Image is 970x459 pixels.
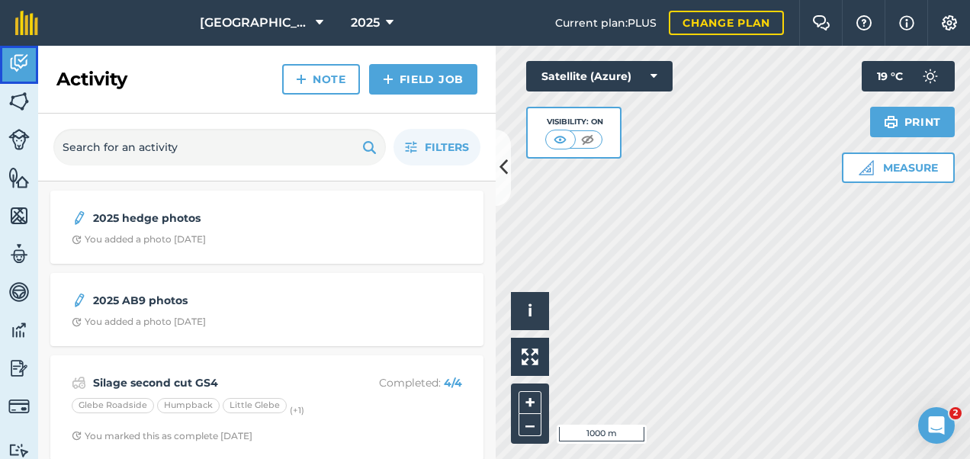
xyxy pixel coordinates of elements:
[59,364,474,451] a: Silage second cut GS4Completed: 4/4Glebe RoadsideHumpbackLittle Glebe(+1)Clock with arrow pointin...
[296,70,307,88] img: svg+xml;base64,PHN2ZyB4bWxucz0iaHR0cDovL3d3dy53My5vcmcvMjAwMC9zdmciIHdpZHRoPSIxNCIgaGVpZ2h0PSIyNC...
[157,398,220,413] div: Humpback
[522,348,538,365] img: Four arrows, one pointing top left, one top right, one bottom right and the last bottom left
[8,166,30,189] img: svg+xml;base64,PHN2ZyB4bWxucz0iaHR0cDovL3d3dy53My5vcmcvMjAwMC9zdmciIHdpZHRoPSI1NiIgaGVpZ2h0PSI2MC...
[8,396,30,417] img: svg+xml;base64,PD94bWwgdmVyc2lvbj0iMS4wIiBlbmNvZGluZz0idXRmLTgiPz4KPCEtLSBHZW5lcmF0b3I6IEFkb2JlIE...
[855,15,873,30] img: A question mark icon
[8,204,30,227] img: svg+xml;base64,PHN2ZyB4bWxucz0iaHR0cDovL3d3dy53My5vcmcvMjAwMC9zdmciIHdpZHRoPSI1NiIgaGVpZ2h0PSI2MC...
[8,443,30,457] img: svg+xml;base64,PD94bWwgdmVyc2lvbj0iMS4wIiBlbmNvZGluZz0idXRmLTgiPz4KPCEtLSBHZW5lcmF0b3I6IEFkb2JlIE...
[877,61,903,91] span: 19 ° C
[8,242,30,265] img: svg+xml;base64,PD94bWwgdmVyc2lvbj0iMS4wIiBlbmNvZGluZz0idXRmLTgiPz4KPCEtLSBHZW5lcmF0b3I6IEFkb2JlIE...
[8,90,30,113] img: svg+xml;base64,PHN2ZyB4bWxucz0iaHR0cDovL3d3dy53My5vcmcvMjAwMC9zdmciIHdpZHRoPSI1NiIgaGVpZ2h0PSI2MC...
[444,376,462,390] strong: 4 / 4
[870,107,956,137] button: Print
[528,301,532,320] span: i
[555,14,657,31] span: Current plan : PLUS
[545,116,603,128] div: Visibility: On
[72,398,154,413] div: Glebe Roadside
[59,200,474,255] a: 2025 hedge photosClock with arrow pointing clockwiseYou added a photo [DATE]
[383,70,393,88] img: svg+xml;base64,PHN2ZyB4bWxucz0iaHR0cDovL3d3dy53My5vcmcvMjAwMC9zdmciIHdpZHRoPSIxNCIgaGVpZ2h0PSIyNC...
[915,61,946,91] img: svg+xml;base64,PD94bWwgdmVyc2lvbj0iMS4wIiBlbmNvZGluZz0idXRmLTgiPz4KPCEtLSBHZW5lcmF0b3I6IEFkb2JlIE...
[72,431,82,441] img: Clock with arrow pointing clockwise
[72,374,86,392] img: svg+xml;base64,PD94bWwgdmVyc2lvbj0iMS4wIiBlbmNvZGluZz0idXRmLTgiPz4KPCEtLSBHZW5lcmF0b3I6IEFkb2JlIE...
[842,152,955,183] button: Measure
[862,61,955,91] button: 19 °C
[53,129,386,165] input: Search for an activity
[72,430,252,442] div: You marked this as complete [DATE]
[393,129,480,165] button: Filters
[899,14,914,32] img: svg+xml;base64,PHN2ZyB4bWxucz0iaHR0cDovL3d3dy53My5vcmcvMjAwMC9zdmciIHdpZHRoPSIxNyIgaGVpZ2h0PSIxNy...
[93,374,335,391] strong: Silage second cut GS4
[351,14,380,32] span: 2025
[282,64,360,95] a: Note
[859,160,874,175] img: Ruler icon
[918,407,955,444] iframe: Intercom live chat
[8,129,30,150] img: svg+xml;base64,PD94bWwgdmVyc2lvbj0iMS4wIiBlbmNvZGluZz0idXRmLTgiPz4KPCEtLSBHZW5lcmF0b3I6IEFkb2JlIE...
[425,139,469,156] span: Filters
[72,233,206,246] div: You added a photo [DATE]
[56,67,127,91] h2: Activity
[200,14,310,32] span: [GEOGRAPHIC_DATA]
[949,407,962,419] span: 2
[8,52,30,75] img: svg+xml;base64,PD94bWwgdmVyc2lvbj0iMS4wIiBlbmNvZGluZz0idXRmLTgiPz4KPCEtLSBHZW5lcmF0b3I6IEFkb2JlIE...
[8,319,30,342] img: svg+xml;base64,PD94bWwgdmVyc2lvbj0iMS4wIiBlbmNvZGluZz0idXRmLTgiPz4KPCEtLSBHZW5lcmF0b3I6IEFkb2JlIE...
[519,414,541,436] button: –
[223,398,287,413] div: Little Glebe
[511,292,549,330] button: i
[669,11,784,35] a: Change plan
[290,405,304,416] small: (+ 1 )
[526,61,673,91] button: Satellite (Azure)
[72,235,82,245] img: Clock with arrow pointing clockwise
[519,391,541,414] button: +
[72,291,87,310] img: svg+xml;base64,PD94bWwgdmVyc2lvbj0iMS4wIiBlbmNvZGluZz0idXRmLTgiPz4KPCEtLSBHZW5lcmF0b3I6IEFkb2JlIE...
[93,292,335,309] strong: 2025 AB9 photos
[15,11,38,35] img: fieldmargin Logo
[72,317,82,327] img: Clock with arrow pointing clockwise
[362,138,377,156] img: svg+xml;base64,PHN2ZyB4bWxucz0iaHR0cDovL3d3dy53My5vcmcvMjAwMC9zdmciIHdpZHRoPSIxOSIgaGVpZ2h0PSIyNC...
[8,281,30,303] img: svg+xml;base64,PD94bWwgdmVyc2lvbj0iMS4wIiBlbmNvZGluZz0idXRmLTgiPz4KPCEtLSBHZW5lcmF0b3I6IEFkb2JlIE...
[93,210,335,226] strong: 2025 hedge photos
[8,357,30,380] img: svg+xml;base64,PD94bWwgdmVyc2lvbj0iMS4wIiBlbmNvZGluZz0idXRmLTgiPz4KPCEtLSBHZW5lcmF0b3I6IEFkb2JlIE...
[72,316,206,328] div: You added a photo [DATE]
[940,15,959,30] img: A cog icon
[812,15,830,30] img: Two speech bubbles overlapping with the left bubble in the forefront
[551,132,570,147] img: svg+xml;base64,PHN2ZyB4bWxucz0iaHR0cDovL3d3dy53My5vcmcvMjAwMC9zdmciIHdpZHRoPSI1MCIgaGVpZ2h0PSI0MC...
[341,374,462,391] p: Completed :
[884,113,898,131] img: svg+xml;base64,PHN2ZyB4bWxucz0iaHR0cDovL3d3dy53My5vcmcvMjAwMC9zdmciIHdpZHRoPSIxOSIgaGVpZ2h0PSIyNC...
[578,132,597,147] img: svg+xml;base64,PHN2ZyB4bWxucz0iaHR0cDovL3d3dy53My5vcmcvMjAwMC9zdmciIHdpZHRoPSI1MCIgaGVpZ2h0PSI0MC...
[72,209,87,227] img: svg+xml;base64,PD94bWwgdmVyc2lvbj0iMS4wIiBlbmNvZGluZz0idXRmLTgiPz4KPCEtLSBHZW5lcmF0b3I6IEFkb2JlIE...
[59,282,474,337] a: 2025 AB9 photosClock with arrow pointing clockwiseYou added a photo [DATE]
[369,64,477,95] a: Field Job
